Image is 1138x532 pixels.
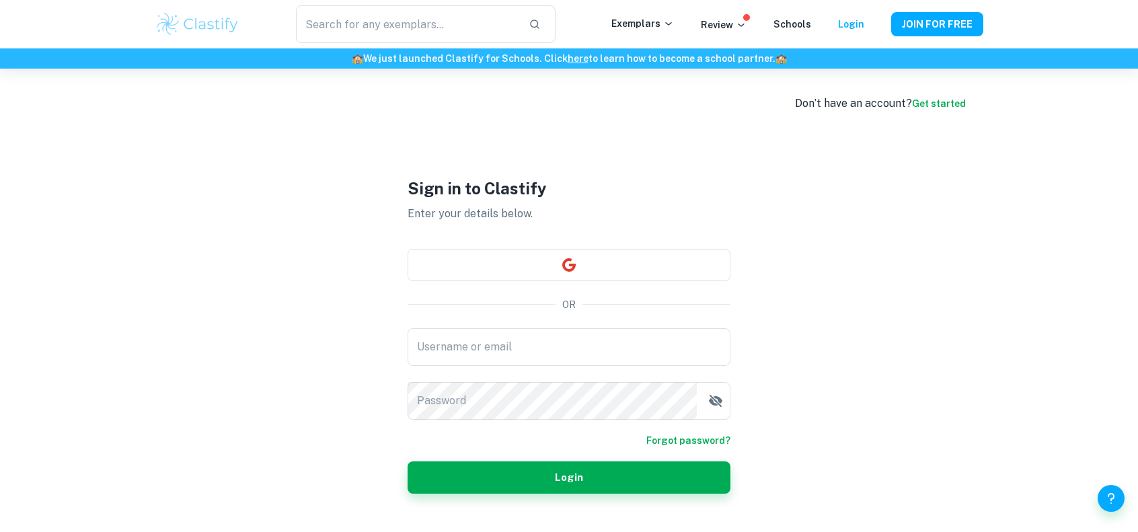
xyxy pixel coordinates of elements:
[408,206,730,222] p: Enter your details below.
[408,461,730,494] button: Login
[296,5,518,43] input: Search for any exemplars...
[3,51,1135,66] h6: We just launched Clastify for Schools. Click to learn how to become a school partner.
[562,297,576,312] p: OR
[773,19,811,30] a: Schools
[1098,485,1125,512] button: Help and Feedback
[568,53,589,64] a: here
[352,53,363,64] span: 🏫
[912,98,966,109] a: Get started
[611,16,674,31] p: Exemplars
[408,176,730,200] h1: Sign in to Clastify
[891,12,983,36] button: JOIN FOR FREE
[646,433,730,448] a: Forgot password?
[155,11,240,38] img: Clastify logo
[795,96,966,112] div: Don’t have an account?
[838,19,864,30] a: Login
[775,53,787,64] span: 🏫
[701,17,747,32] p: Review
